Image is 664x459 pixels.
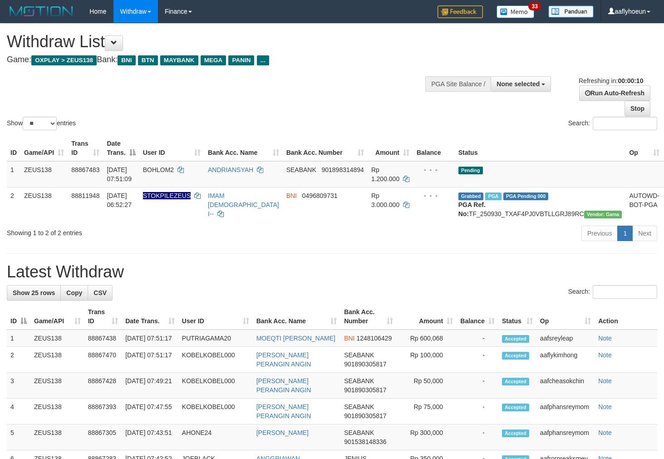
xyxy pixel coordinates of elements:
[7,135,20,161] th: ID
[485,192,501,200] span: Marked by aafsreyleap
[256,377,311,394] a: [PERSON_NAME] PERANGIN ANGIN
[84,399,122,424] td: 88867393
[457,304,498,330] th: Balance: activate to sort column ascending
[593,285,657,299] input: Search:
[397,399,457,424] td: Rp 75,000
[438,5,483,18] img: Feedback.jpg
[23,117,57,130] select: Showentries
[371,166,399,183] span: Rp 1.200.000
[7,225,270,237] div: Showing 1 to 2 of 2 entries
[536,424,595,450] td: aafphansreymom
[122,330,178,347] td: [DATE] 07:51:17
[344,403,374,410] span: SEABANK
[201,55,226,65] span: MEGA
[178,373,253,399] td: KOBELKOBEL000
[107,166,132,183] span: [DATE] 07:51:09
[457,399,498,424] td: -
[208,166,253,173] a: ANDRIANSYAH
[457,424,498,450] td: -
[458,192,484,200] span: Grabbed
[536,330,595,347] td: aafsreyleap
[7,5,76,18] img: MOTION_logo.png
[598,429,612,436] a: Note
[122,399,178,424] td: [DATE] 07:47:55
[7,55,433,64] h4: Game: Bank:
[397,304,457,330] th: Amount: activate to sort column ascending
[7,285,61,301] a: Show 25 rows
[344,386,386,394] span: Copy 901890305817 to clipboard
[256,335,335,342] a: MOEQTI [PERSON_NAME]
[413,135,455,161] th: Balance
[138,55,158,65] span: BTN
[7,347,30,373] td: 2
[595,304,657,330] th: Action
[253,304,340,330] th: Bank Acc. Name: activate to sort column ascending
[122,347,178,373] td: [DATE] 07:51:17
[457,373,498,399] td: -
[536,304,595,330] th: Op: activate to sort column ascending
[7,399,30,424] td: 4
[30,424,84,450] td: ZEUS138
[122,304,178,330] th: Date Trans.: activate to sort column ascending
[502,352,529,360] span: Accepted
[30,373,84,399] td: ZEUS138
[497,5,535,18] img: Button%20Memo.svg
[178,330,253,347] td: PUTRIAGAMA20
[598,377,612,385] a: Note
[536,373,595,399] td: aafcheasokchin
[632,226,657,241] a: Next
[455,135,626,161] th: Status
[71,166,99,173] span: 88867483
[84,373,122,399] td: 88867428
[30,330,84,347] td: ZEUS138
[536,399,595,424] td: aafphansreymom
[598,351,612,359] a: Note
[139,135,204,161] th: User ID: activate to sort column ascending
[178,304,253,330] th: User ID: activate to sort column ascending
[344,377,374,385] span: SEABANK
[598,335,612,342] a: Note
[548,5,594,18] img: panduan.png
[7,33,433,51] h1: Withdraw List
[457,347,498,373] td: -
[178,347,253,373] td: KOBELKOBEL000
[20,161,68,188] td: ZEUS138
[491,76,551,92] button: None selected
[598,403,612,410] a: Note
[397,373,457,399] td: Rp 50,000
[593,117,657,130] input: Search:
[68,135,103,161] th: Trans ID: activate to sort column ascending
[618,77,643,84] strong: 00:00:10
[344,335,354,342] span: BNI
[31,55,97,65] span: OXPLAY > ZEUS138
[93,289,107,296] span: CSV
[397,347,457,373] td: Rp 100,000
[344,351,374,359] span: SEABANK
[502,404,529,411] span: Accepted
[302,192,338,199] span: Copy 0496809731 to clipboard
[458,167,483,174] span: Pending
[579,85,650,101] a: Run Auto-Refresh
[204,135,283,161] th: Bank Acc. Name: activate to sort column ascending
[256,351,311,368] a: [PERSON_NAME] PERANGIN ANGIN
[344,429,374,436] span: SEABANK
[7,304,30,330] th: ID: activate to sort column descending
[579,77,643,84] span: Refreshing in:
[178,424,253,450] td: AHONE24
[71,192,99,199] span: 88811948
[497,80,540,88] span: None selected
[536,347,595,373] td: aaflykimhong
[20,187,68,222] td: ZEUS138
[7,373,30,399] td: 3
[498,304,536,330] th: Status: activate to sort column ascending
[88,285,113,301] a: CSV
[30,399,84,424] td: ZEUS138
[107,192,132,208] span: [DATE] 06:52:27
[283,135,368,161] th: Bank Acc. Number: activate to sort column ascending
[625,101,650,116] a: Stop
[528,2,541,10] span: 33
[356,335,392,342] span: Copy 1248106429 to clipboard
[368,135,413,161] th: Amount: activate to sort column ascending
[122,424,178,450] td: [DATE] 07:43:51
[617,226,633,241] a: 1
